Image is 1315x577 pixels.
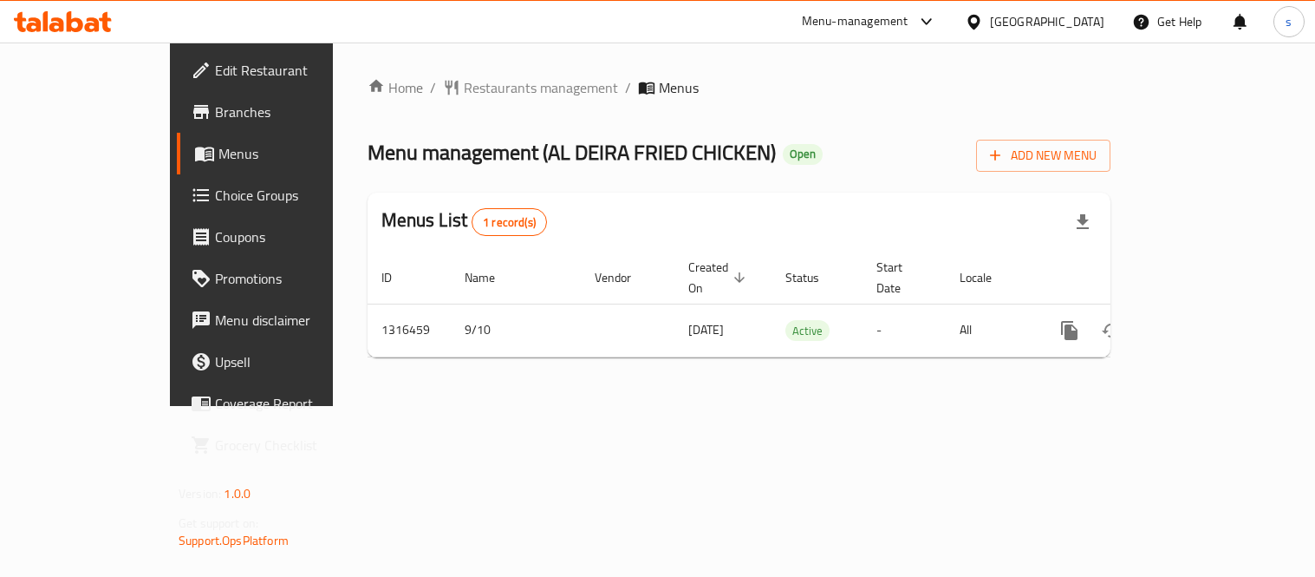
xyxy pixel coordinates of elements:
[785,267,842,288] span: Status
[368,77,423,98] a: Home
[215,226,375,247] span: Coupons
[1049,310,1090,351] button: more
[215,185,375,206] span: Choice Groups
[688,257,751,298] span: Created On
[1062,201,1103,243] div: Export file
[177,174,389,216] a: Choice Groups
[215,310,375,331] span: Menu disclaimer
[179,529,289,552] a: Support.OpsPlatform
[688,318,724,341] span: [DATE]
[368,133,776,172] span: Menu management ( AL DEIRA FRIED CHICKEN )
[990,145,1097,167] span: Add New Menu
[464,77,618,98] span: Restaurants management
[177,133,389,174] a: Menus
[215,393,375,414] span: Coverage Report
[946,304,1035,357] td: All
[179,482,221,505] span: Version:
[215,435,375,456] span: Grocery Checklist
[465,267,518,288] span: Name
[783,147,823,161] span: Open
[990,12,1104,31] div: [GEOGRAPHIC_DATA]
[783,144,823,165] div: Open
[368,77,1110,98] nav: breadcrumb
[1035,252,1229,305] th: Actions
[625,77,631,98] li: /
[1286,12,1292,31] span: s
[595,267,654,288] span: Vendor
[368,304,451,357] td: 1316459
[785,320,830,341] div: Active
[177,341,389,383] a: Upsell
[443,77,618,98] a: Restaurants management
[177,216,389,258] a: Coupons
[863,304,946,357] td: -
[472,208,547,236] div: Total records count
[368,252,1229,357] table: enhanced table
[177,258,389,299] a: Promotions
[451,304,581,357] td: 9/10
[179,512,258,534] span: Get support on:
[1090,310,1132,351] button: Change Status
[177,91,389,133] a: Branches
[802,11,908,32] div: Menu-management
[430,77,436,98] li: /
[976,140,1110,172] button: Add New Menu
[224,482,251,505] span: 1.0.0
[177,299,389,341] a: Menu disclaimer
[177,383,389,424] a: Coverage Report
[381,267,414,288] span: ID
[960,267,1014,288] span: Locale
[876,257,925,298] span: Start Date
[785,321,830,341] span: Active
[659,77,699,98] span: Menus
[177,49,389,91] a: Edit Restaurant
[381,207,547,236] h2: Menus List
[472,214,546,231] span: 1 record(s)
[215,60,375,81] span: Edit Restaurant
[177,424,389,466] a: Grocery Checklist
[218,143,375,164] span: Menus
[215,351,375,372] span: Upsell
[215,268,375,289] span: Promotions
[215,102,375,122] span: Branches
